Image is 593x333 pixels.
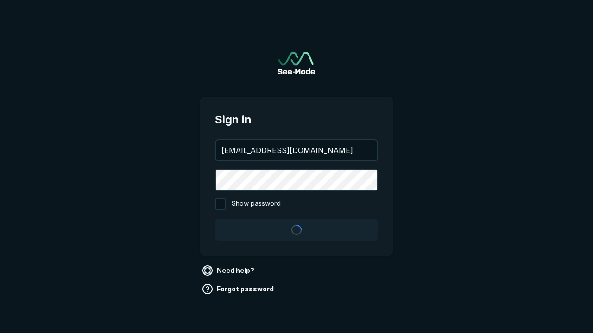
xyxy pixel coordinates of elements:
a: Need help? [200,263,258,278]
img: See-Mode Logo [278,52,315,74]
a: Go to sign in [278,52,315,74]
input: your@email.com [216,140,377,160]
span: Sign in [215,111,378,128]
a: Forgot password [200,282,278,296]
span: Show password [232,198,281,210]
